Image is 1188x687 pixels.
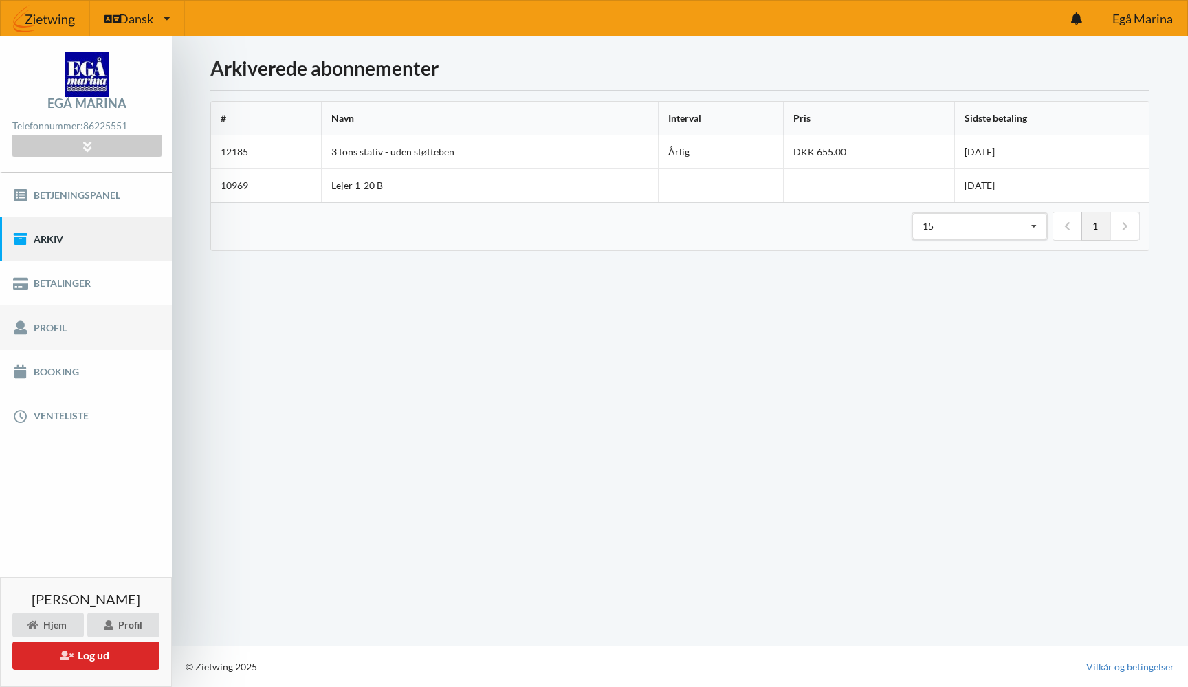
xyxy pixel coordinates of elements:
[783,102,955,135] th: Pris
[658,102,782,135] th: Interval
[12,117,161,135] div: Telefonnummer:
[211,102,321,135] th: #
[211,168,321,202] td: 10969
[321,102,658,135] th: Navn
[923,221,934,231] div: 15
[211,135,321,168] td: 12185
[321,135,658,168] td: 3 tons stativ - uden støtteben
[954,168,1149,202] td: [DATE]
[119,12,153,25] span: Dansk
[65,52,109,97] img: logo
[321,168,658,202] td: Lejer 1-20 B
[954,102,1149,135] th: Sidste betaling
[793,146,846,157] span: DKK 655.00
[1086,660,1174,674] a: Vilkår og betingelser
[954,135,1149,168] td: [DATE]
[793,179,797,191] span: -
[12,613,84,637] div: Hjem
[658,168,782,202] td: -
[1081,212,1110,241] a: 1
[87,613,159,637] div: Profil
[658,135,782,168] td: Årlig
[47,97,126,109] div: Egå Marina
[210,56,1149,80] h1: Arkiverede abonnementer
[12,642,159,670] button: Log ud
[32,592,140,606] span: [PERSON_NAME]
[1112,12,1173,25] span: Egå Marina
[83,120,127,131] strong: 86225551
